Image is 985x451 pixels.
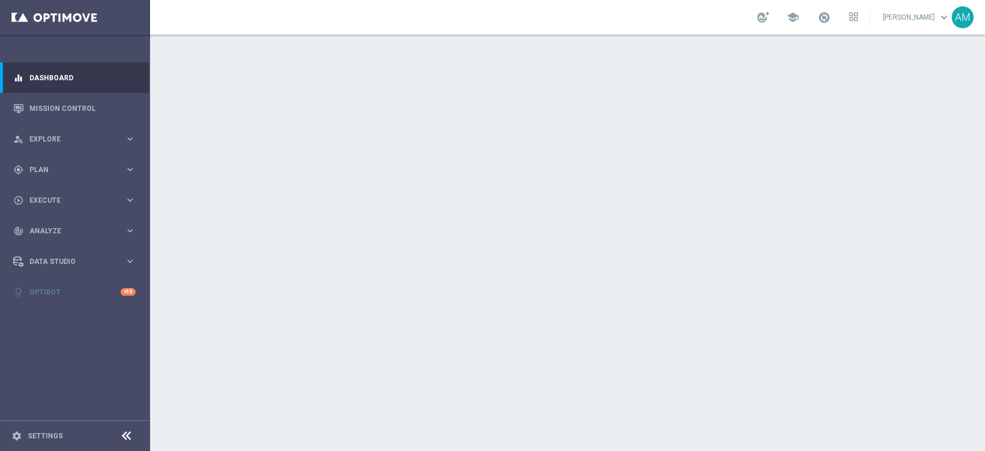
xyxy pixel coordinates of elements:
[29,228,125,234] span: Analyze
[29,93,136,124] a: Mission Control
[13,165,136,174] button: gps_fixed Plan keyboard_arrow_right
[125,225,136,236] i: keyboard_arrow_right
[13,73,136,83] button: equalizer Dashboard
[13,73,24,83] i: equalizer
[29,277,121,307] a: Optibot
[125,195,136,206] i: keyboard_arrow_right
[13,226,125,236] div: Analyze
[29,136,125,143] span: Explore
[29,258,125,265] span: Data Studio
[13,134,125,144] div: Explore
[29,166,125,173] span: Plan
[13,257,136,266] button: Data Studio keyboard_arrow_right
[13,195,125,206] div: Execute
[13,288,136,297] button: lightbulb Optibot +10
[882,9,952,26] a: [PERSON_NAME]keyboard_arrow_down
[13,62,136,93] div: Dashboard
[13,165,125,175] div: Plan
[13,104,136,113] button: Mission Control
[12,431,22,441] i: settings
[13,226,24,236] i: track_changes
[13,165,24,175] i: gps_fixed
[786,11,799,24] span: school
[13,135,136,144] button: person_search Explore keyboard_arrow_right
[13,93,136,124] div: Mission Control
[125,133,136,144] i: keyboard_arrow_right
[13,195,24,206] i: play_circle_outline
[125,256,136,267] i: keyboard_arrow_right
[29,197,125,204] span: Execute
[13,287,24,297] i: lightbulb
[29,62,136,93] a: Dashboard
[13,256,125,267] div: Data Studio
[121,288,136,296] div: +10
[13,134,24,144] i: person_search
[13,196,136,205] button: play_circle_outline Execute keyboard_arrow_right
[28,433,63,439] a: Settings
[13,226,136,236] button: track_changes Analyze keyboard_arrow_right
[125,164,136,175] i: keyboard_arrow_right
[952,6,973,28] div: AM
[938,11,950,24] span: keyboard_arrow_down
[13,277,136,307] div: Optibot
